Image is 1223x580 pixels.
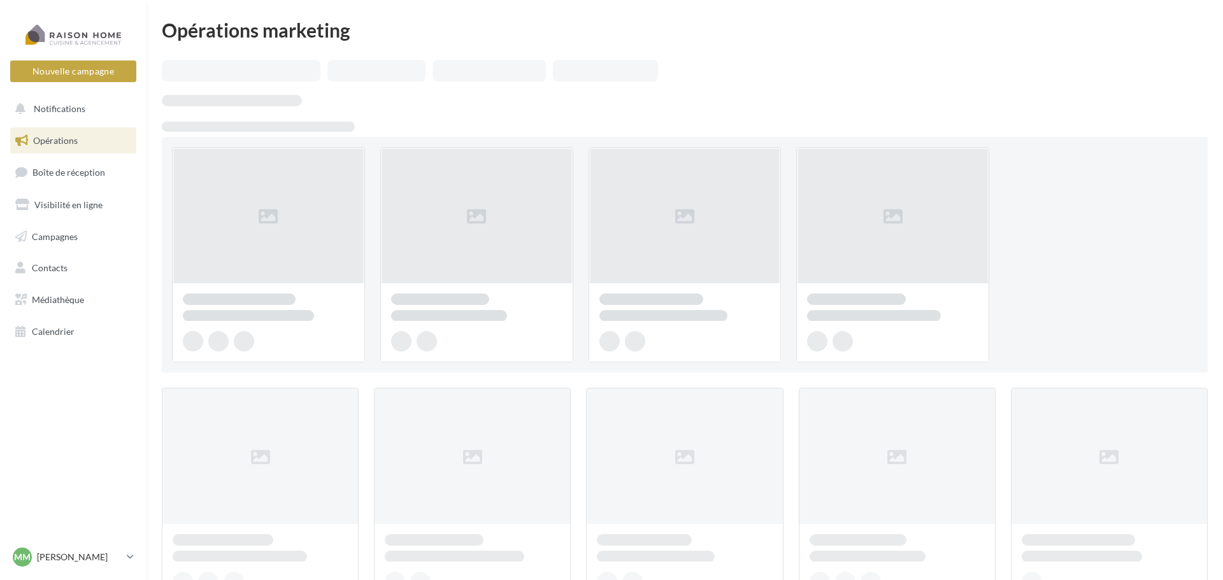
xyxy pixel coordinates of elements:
span: Notifications [34,103,85,114]
span: Campagnes [32,230,78,241]
a: MM [PERSON_NAME] [10,545,136,569]
a: Visibilité en ligne [8,192,139,218]
span: Médiathèque [32,294,84,305]
span: Contacts [32,262,68,273]
div: Opérations marketing [162,20,1208,39]
p: [PERSON_NAME] [37,551,122,563]
span: Calendrier [32,326,75,337]
a: Contacts [8,255,139,281]
a: Opérations [8,127,139,154]
span: Visibilité en ligne [34,199,103,210]
button: Notifications [8,95,134,122]
span: MM [14,551,31,563]
a: Calendrier [8,318,139,345]
a: Boîte de réception [8,159,139,186]
a: Campagnes [8,223,139,250]
button: Nouvelle campagne [10,60,136,82]
span: Opérations [33,135,78,146]
span: Boîte de réception [32,167,105,178]
a: Médiathèque [8,286,139,313]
